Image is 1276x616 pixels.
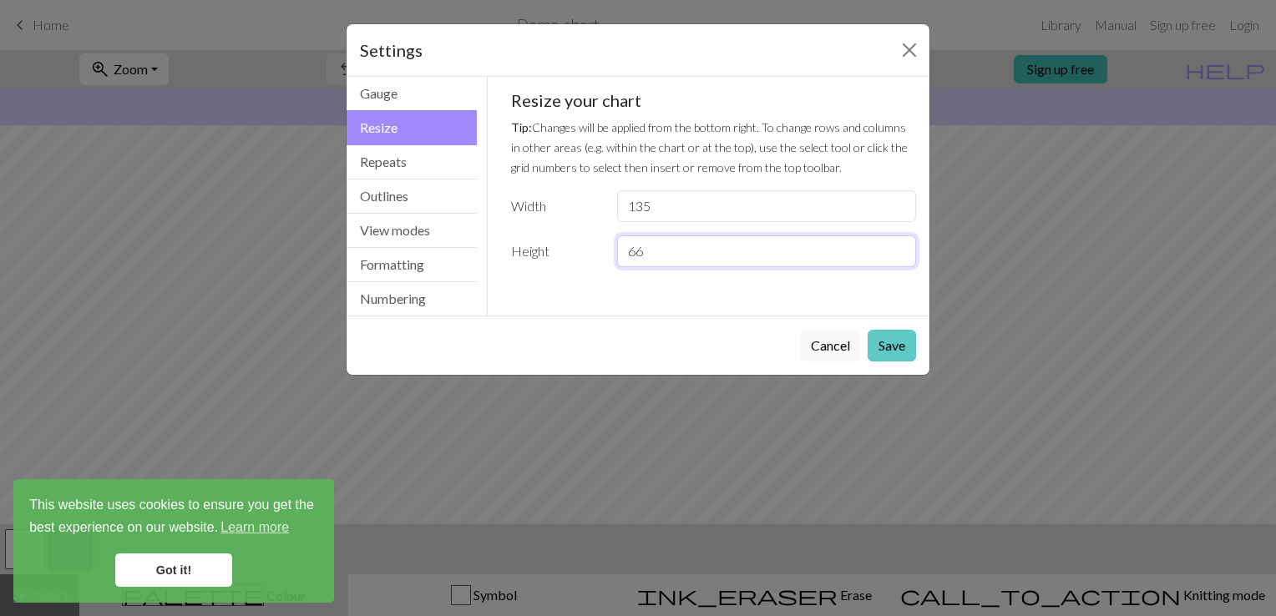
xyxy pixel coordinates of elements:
[218,515,291,540] a: learn more about cookies
[13,479,334,603] div: cookieconsent
[347,77,477,111] button: Gauge
[347,248,477,282] button: Formatting
[511,120,908,174] small: Changes will be applied from the bottom right. To change rows and columns in other areas (e.g. wi...
[511,120,532,134] strong: Tip:
[347,110,477,145] button: Resize
[360,38,423,63] h5: Settings
[511,90,917,110] h5: Resize your chart
[347,179,477,214] button: Outlines
[29,495,318,540] span: This website uses cookies to ensure you get the best experience on our website.
[115,553,232,587] a: dismiss cookie message
[896,37,923,63] button: Close
[501,235,607,267] label: Height
[347,145,477,179] button: Repeats
[868,330,916,361] button: Save
[347,282,477,316] button: Numbering
[800,330,861,361] button: Cancel
[501,190,607,222] label: Width
[347,214,477,248] button: View modes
